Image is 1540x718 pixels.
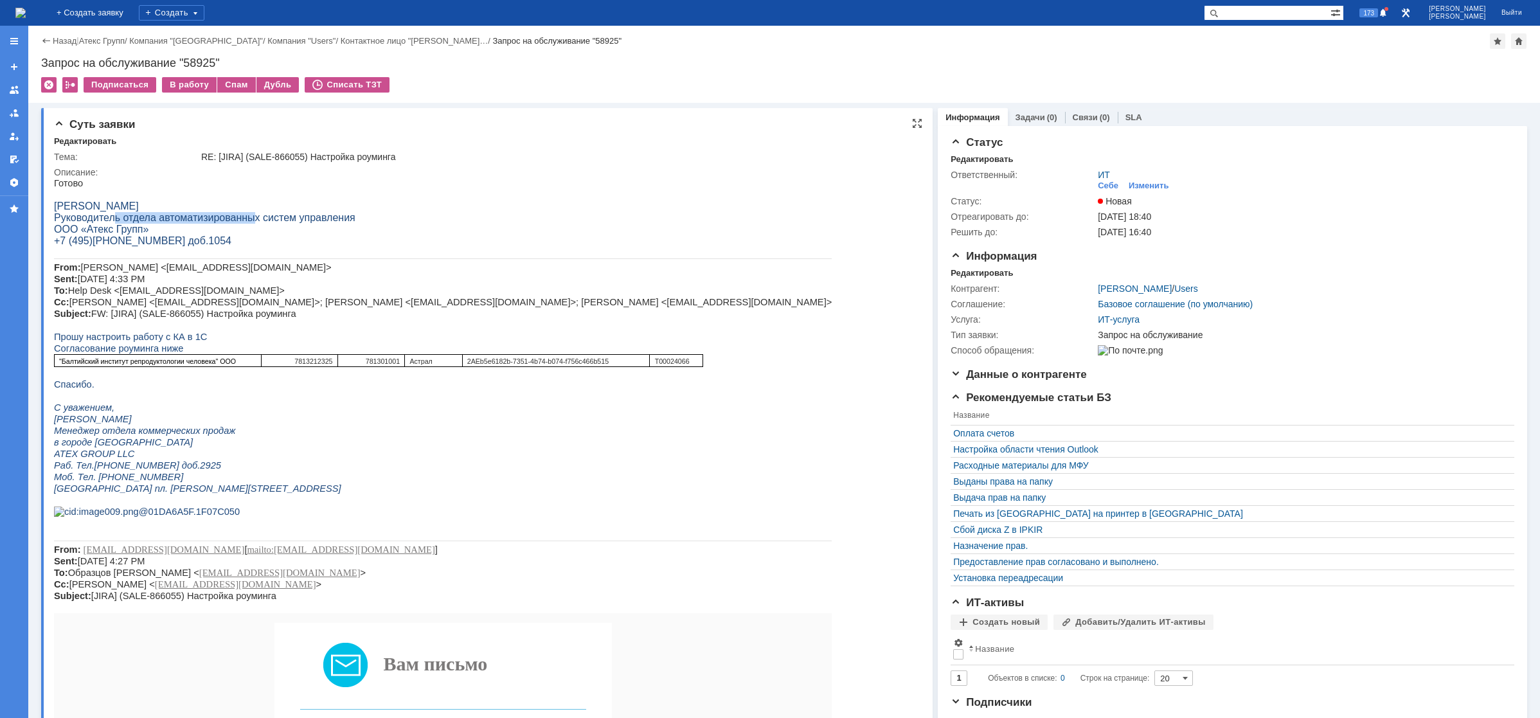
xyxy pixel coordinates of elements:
[330,476,434,497] span: Вам письмо
[953,541,1505,551] div: Назначение прав.
[62,77,78,93] div: Работа с массовостью
[1098,314,1140,325] a: ИТ-услуга
[1100,112,1110,122] div: (0)
[1098,227,1151,237] span: [DATE] 16:40
[4,172,24,193] a: Настройки
[1098,299,1253,309] a: Базовое соглашение (по умолчанию)
[951,368,1087,381] span: Данные о контрагенте
[975,644,1014,654] div: Название
[951,299,1095,309] div: Соглашение:
[1429,13,1486,21] span: [PERSON_NAME]
[988,674,1057,683] span: Объектов в списке:
[193,367,381,377] a: mailto:[EMAIL_ADDRESS][DOMAIN_NAME]
[246,684,532,695] span: Для продолжения диалога ответьте на это письмо, не меняя тему.
[1098,345,1163,355] img: По почте.png
[201,152,911,162] div: RE: [JIRA] (SALE-866055) Настройка роуминга
[4,149,24,170] a: Мои согласования
[951,345,1095,355] div: Способ обращения:
[951,211,1095,222] div: Отреагировать до:
[1061,670,1065,686] div: 0
[101,402,262,412] a: [EMAIL_ADDRESS][DOMAIN_NAME]
[4,57,24,77] a: Создать заявку
[76,35,78,45] div: |
[1490,33,1505,49] div: Добавить в избранное
[951,154,1013,165] div: Редактировать
[945,112,999,122] a: Информация
[951,268,1013,278] div: Редактировать
[30,367,191,377] a: [EMAIL_ADDRESS][DOMAIN_NAME]
[988,670,1149,686] i: Строк на странице:
[951,696,1032,708] span: Подписчики
[1330,6,1343,18] span: Расширенный поиск
[953,557,1505,567] div: Предоставление прав согласовано и выполнено.
[53,36,76,46] a: Назад
[1398,5,1413,21] a: Перейти в интерфейс администратора
[951,597,1024,609] span: ИТ-активы
[953,508,1505,519] a: Печать из [GEOGRAPHIC_DATA] на принтер в [GEOGRAPHIC_DATA]
[355,180,378,188] span: Астрал
[39,58,154,69] span: [PHONE_NUMBER] доб.
[145,390,307,400] a: [EMAIL_ADDRESS][DOMAIN_NAME]
[1429,5,1486,13] span: [PERSON_NAME]
[1125,112,1142,122] a: SLA
[1098,283,1172,294] a: [PERSON_NAME]
[951,170,1095,180] div: Ответственный:
[79,36,125,46] a: Атекс Групп
[953,444,1505,454] a: Настройка области чтения Outlook
[951,330,1095,340] div: Тип заявки:
[951,196,1095,206] div: Статус:
[966,635,1508,665] th: Название
[1359,8,1378,17] span: 173
[312,180,346,188] span: 781301001
[269,465,314,510] img: Письмо
[1098,211,1151,222] span: [DATE] 18:40
[1098,181,1118,191] div: Себе
[54,118,135,130] span: Суть заявки
[15,8,26,18] img: logo
[953,476,1505,487] a: Выданы права на папку
[54,152,199,162] div: Тема:
[41,77,57,93] div: Удалить
[493,36,622,46] div: Запрос на обслуживание "58925"
[272,629,398,638] span: С уважением, [PERSON_NAME]
[953,573,1505,583] div: Установка переадресации
[951,136,1003,148] span: Статус
[1174,283,1198,294] a: Users
[1073,112,1098,122] a: Связи
[129,36,267,46] div: /
[1098,330,1506,340] div: Запрос на обслуживание
[4,80,24,100] a: Заявки на командах
[79,36,130,46] div: /
[267,36,341,46] div: /
[951,283,1095,294] div: Контрагент:
[272,583,455,617] span: ООО "БИРЧ" ИНН: 7813212325, КПП: 781301001 2AEB5E6182B-7351-4B74-B074-F756C466B515
[54,167,914,177] div: Описание:
[4,103,24,123] a: Заявки в моей ответственности
[1129,181,1169,191] div: Изменить
[953,638,963,648] span: Настройки
[272,562,449,571] span: Добрый день, настройка роуминга завершена:
[953,492,1505,503] a: Выдача прав на папку
[41,57,1527,69] div: Запрос на обслуживание "58925"
[1098,283,1198,294] div: /
[5,180,182,188] span: "Балтийский институт репродуктологии человека" ООО
[601,180,636,188] span: Т00024066
[129,36,263,46] a: Компания "[GEOGRAPHIC_DATA]"
[413,180,555,188] span: 2AEb5e6182b-7351-4b74-b074-f756c466b515
[1098,170,1110,180] a: ИТ
[953,460,1505,471] a: Расходные материалы для МФУ
[953,525,1505,535] a: Сбой диска Z в IPKIR
[1047,112,1057,122] div: (0)
[951,391,1111,404] span: Рекомендуемые статьи БЗ
[341,36,488,46] a: Контактное лицо "[PERSON_NAME]…
[953,428,1505,438] a: Оплата счетов
[240,180,278,188] span: 7813212325
[267,36,336,46] a: Компания "Users"
[1511,33,1527,49] div: Сделать домашней страницей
